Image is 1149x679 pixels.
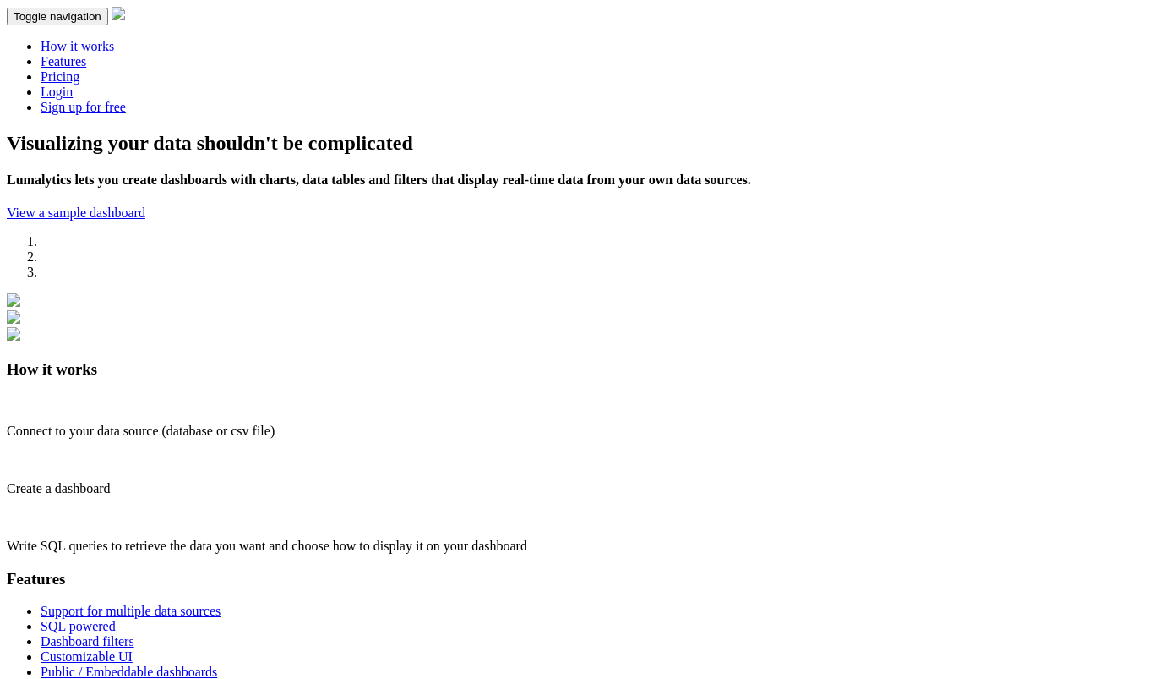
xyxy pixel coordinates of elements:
[41,649,133,664] a: Customizable UI
[41,665,217,679] a: Public / Embeddable dashboards
[7,481,1142,496] p: Create a dashboard
[7,310,20,324] img: lumalytics-screenshot-2-199e60c08e33fc0b6e5e86304bf20dcd1bb646d050ed2e7d6efdc05661455cea.png
[41,54,86,68] a: Features
[41,634,134,649] a: Dashboard filters
[7,8,108,25] button: Toggle navigation
[41,619,116,633] a: SQL powered
[41,604,221,618] a: Support for multiple data sources
[7,132,1142,155] h2: Visualizing your data shouldn't be complicated
[7,293,20,307] img: lumalytics-screenshot-1-7a74361a8398877aa2597a69edf913cb7964058ba03049edb3fa55e2b5462593.png
[7,570,1142,589] h3: Features
[41,85,73,99] a: Login
[7,360,1142,379] h3: How it works
[7,205,145,220] a: View a sample dashboard
[41,39,114,53] a: How it works
[41,69,79,84] a: Pricing
[7,539,1142,554] p: Write SQL queries to retrieve the data you want and choose how to display it on your dashboard
[112,7,125,20] img: logo_v2-f34f87db3d4d9f5311d6c47995059ad6168825a3e1eb260e01c8041e89355404.png
[7,172,1142,188] h4: Lumalytics lets you create dashboards with charts, data tables and filters that display real-time...
[14,10,101,23] span: Toggle navigation
[7,424,1142,439] p: Connect to your data source (database or csv file)
[41,100,126,114] a: Sign up for free
[7,327,20,341] img: lumalytics-screenshot-3-04977a5c2dca9b125ae790bce47ef446ee1c15c3bae81557a73f924cfbf69eb4.png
